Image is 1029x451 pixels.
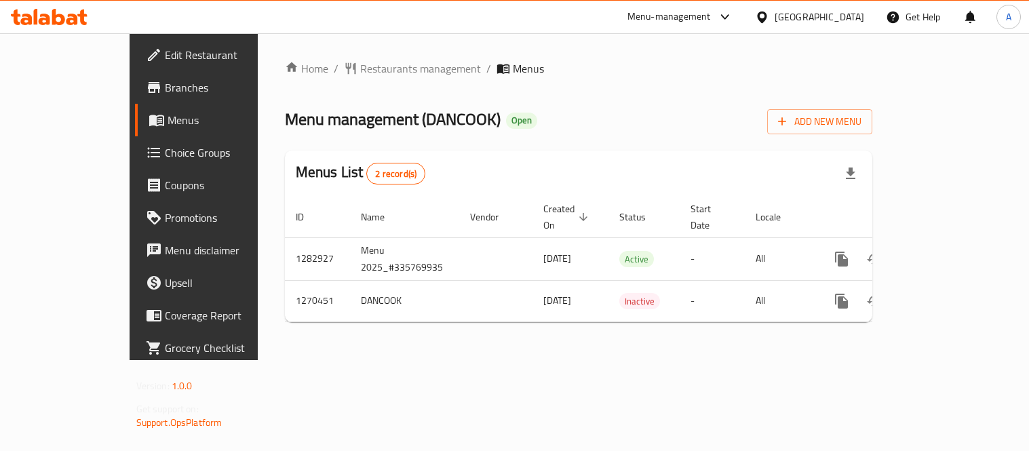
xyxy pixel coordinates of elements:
[296,162,425,184] h2: Menus List
[619,293,660,309] div: Inactive
[165,340,290,356] span: Grocery Checklist
[285,237,350,280] td: 1282927
[756,209,798,225] span: Locale
[619,209,663,225] span: Status
[168,112,290,128] span: Menus
[361,209,402,225] span: Name
[344,60,481,77] a: Restaurants management
[680,280,745,321] td: -
[135,299,301,332] a: Coverage Report
[135,39,301,71] a: Edit Restaurant
[165,177,290,193] span: Coupons
[470,209,516,225] span: Vendor
[165,79,290,96] span: Branches
[165,210,290,226] span: Promotions
[486,60,491,77] li: /
[296,209,322,225] span: ID
[136,377,170,395] span: Version:
[543,201,592,233] span: Created On
[334,60,338,77] li: /
[285,60,873,77] nav: breadcrumb
[826,243,858,275] button: more
[135,169,301,201] a: Coupons
[135,267,301,299] a: Upsell
[858,285,891,317] button: Change Status
[165,242,290,258] span: Menu disclaimer
[285,197,967,322] table: enhanced table
[367,168,425,180] span: 2 record(s)
[619,252,654,267] span: Active
[775,9,864,24] div: [GEOGRAPHIC_DATA]
[350,280,459,321] td: DANCOOK
[619,251,654,267] div: Active
[627,9,711,25] div: Menu-management
[135,332,301,364] a: Grocery Checklist
[165,307,290,323] span: Coverage Report
[172,377,193,395] span: 1.0.0
[834,157,867,190] div: Export file
[858,243,891,275] button: Change Status
[360,60,481,77] span: Restaurants management
[135,201,301,234] a: Promotions
[366,163,425,184] div: Total records count
[691,201,729,233] span: Start Date
[285,104,501,134] span: Menu management ( DANCOOK )
[285,280,350,321] td: 1270451
[350,237,459,280] td: Menu 2025_#335769935
[543,292,571,309] span: [DATE]
[285,60,328,77] a: Home
[165,144,290,161] span: Choice Groups
[619,294,660,309] span: Inactive
[135,104,301,136] a: Menus
[135,136,301,169] a: Choice Groups
[815,197,967,238] th: Actions
[165,47,290,63] span: Edit Restaurant
[135,71,301,104] a: Branches
[826,285,858,317] button: more
[680,237,745,280] td: -
[745,237,815,280] td: All
[136,414,222,431] a: Support.OpsPlatform
[135,234,301,267] a: Menu disclaimer
[1006,9,1011,24] span: A
[745,280,815,321] td: All
[136,400,199,418] span: Get support on:
[506,115,537,126] span: Open
[778,113,861,130] span: Add New Menu
[506,113,537,129] div: Open
[767,109,872,134] button: Add New Menu
[543,250,571,267] span: [DATE]
[165,275,290,291] span: Upsell
[513,60,544,77] span: Menus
